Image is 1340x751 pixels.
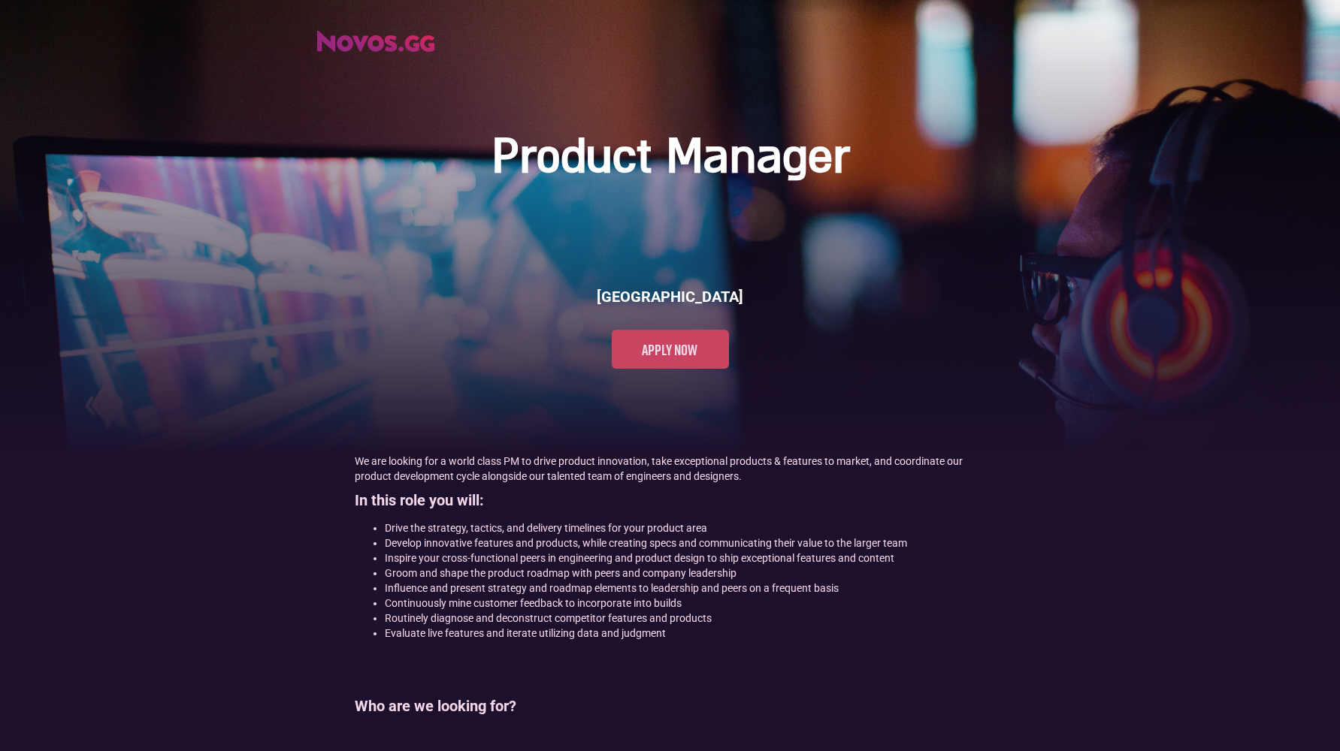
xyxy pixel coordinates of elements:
li: Groom and shape the product roadmap with peers and company leadership [385,566,986,581]
li: Continuously mine customer feedback to incorporate into builds [385,596,986,611]
li: Develop innovative features and products, while creating specs and communicating their value to t... [385,535,986,550]
p: ‍ [355,648,986,663]
h6: [GEOGRAPHIC_DATA] [597,286,743,307]
li: Influence and present strategy and roadmap elements to leadership and peers on a frequent basis [385,581,986,596]
p: ‍ [355,726,986,741]
li: Routinely diagnose and deconstruct competitor features and products [385,611,986,626]
p: We are looking for a world class PM to drive product innovation, take exceptional products & feat... [355,454,986,484]
li: Drive the strategy, tactics, and delivery timelines for your product area [385,520,986,535]
strong: In this role you will: [355,491,484,509]
li: Inspire your cross-functional peers in engineering and product design to ship exceptional feature... [385,550,986,566]
a: Apply now [612,330,729,369]
h1: Product Manager [492,129,849,189]
li: Evaluate live features and iterate utilizing data and judgment [385,626,986,641]
strong: Who are we looking for? [355,697,516,715]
